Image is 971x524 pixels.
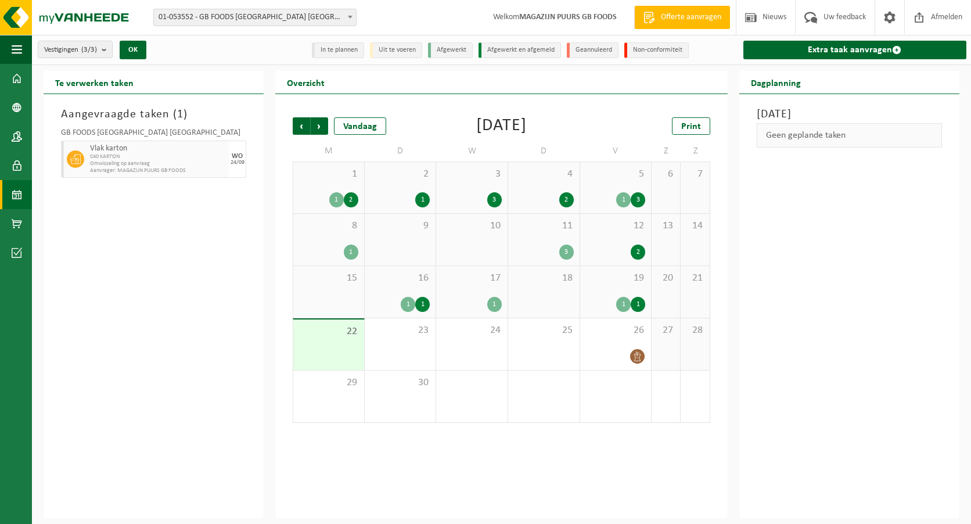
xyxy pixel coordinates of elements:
div: 1 [415,192,430,207]
button: Vestigingen(3/3) [38,41,113,58]
td: D [508,141,580,161]
span: Volgende [311,117,328,135]
h3: Aangevraagde taken ( ) [61,106,246,123]
div: WO [232,153,243,160]
li: In te plannen [312,42,364,58]
span: 11 [514,220,574,232]
div: 1 [401,297,415,312]
span: 3 [442,168,502,181]
div: GB FOODS [GEOGRAPHIC_DATA] [GEOGRAPHIC_DATA] [61,129,246,141]
li: Afgewerkt en afgemeld [479,42,561,58]
strong: MAGAZIJN PUURS GB FOODS [519,13,617,21]
span: 24 [442,324,502,337]
span: 18 [514,272,574,285]
span: 6 [657,168,674,181]
span: 26 [586,324,646,337]
span: 8 [299,220,358,232]
span: 15 [299,272,358,285]
span: 10 [442,220,502,232]
td: W [436,141,508,161]
div: 1 [487,297,502,312]
span: 13 [657,220,674,232]
h2: Te verwerken taken [44,71,145,94]
span: 30 [371,376,430,389]
a: Extra taak aanvragen [743,41,966,59]
span: 17 [442,272,502,285]
span: Vorige [293,117,310,135]
h2: Overzicht [275,71,336,94]
div: [DATE] [476,117,527,135]
td: Z [681,141,710,161]
h3: [DATE] [757,106,942,123]
span: 20 [657,272,674,285]
div: Geen geplande taken [757,123,942,148]
div: 2 [559,192,574,207]
span: 21 [686,272,703,285]
span: 9 [371,220,430,232]
span: Vestigingen [44,41,97,59]
td: M [293,141,365,161]
div: 1 [616,192,631,207]
span: 16 [371,272,430,285]
h2: Dagplanning [739,71,812,94]
span: 27 [657,324,674,337]
span: 01-053552 - GB FOODS BELGIUM NV - PUURS-SINT-AMANDS [153,9,357,26]
a: Offerte aanvragen [634,6,730,29]
div: 1 [415,297,430,312]
span: 1 [177,109,184,120]
a: Print [672,117,710,135]
div: 3 [487,192,502,207]
span: 4 [514,168,574,181]
span: Print [681,122,701,131]
div: 24/09 [231,160,244,166]
span: 22 [299,325,358,338]
span: Offerte aanvragen [658,12,724,23]
span: 14 [686,220,703,232]
span: 12 [586,220,646,232]
button: OK [120,41,146,59]
li: Non-conformiteit [624,42,689,58]
span: 29 [299,376,358,389]
div: Vandaag [334,117,386,135]
span: Vlak karton [90,144,226,153]
li: Uit te voeren [370,42,422,58]
div: 1 [616,297,631,312]
li: Afgewerkt [428,42,473,58]
div: 1 [329,192,344,207]
td: V [580,141,652,161]
div: 1 [344,245,358,260]
span: 7 [686,168,703,181]
li: Geannuleerd [567,42,618,58]
div: 2 [344,192,358,207]
td: Z [652,141,681,161]
div: 3 [559,245,574,260]
span: 5 [586,168,646,181]
span: 23 [371,324,430,337]
span: 25 [514,324,574,337]
td: D [365,141,437,161]
span: 19 [586,272,646,285]
div: 3 [631,192,645,207]
span: 28 [686,324,703,337]
span: 01-053552 - GB FOODS BELGIUM NV - PUURS-SINT-AMANDS [154,9,356,26]
div: 1 [631,297,645,312]
span: 1 [299,168,358,181]
span: 2 [371,168,430,181]
count: (3/3) [81,46,97,53]
span: Omwisseling op aanvraag [90,160,226,167]
span: Aanvrager: MAGAZIJN PUURS GB FOODS [90,167,226,174]
span: C40 KARTON [90,153,226,160]
div: 2 [631,245,645,260]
